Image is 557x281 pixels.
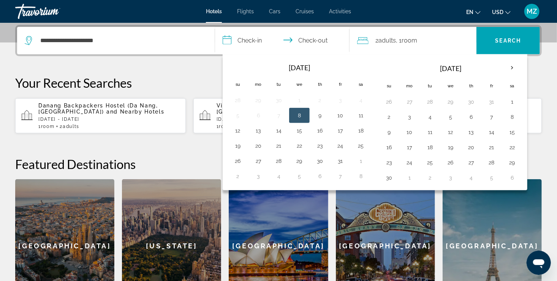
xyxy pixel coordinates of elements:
[465,96,477,107] button: Day 30
[492,6,511,17] button: Change currency
[252,110,264,121] button: Day 6
[445,157,457,168] button: Day 26
[228,59,371,184] table: Left calendar grid
[293,171,305,182] button: Day 5
[63,124,79,129] span: Adults
[106,109,165,115] span: and Nearby Hotels
[424,127,436,137] button: Day 11
[252,125,264,136] button: Day 13
[355,171,367,182] button: Day 8
[15,98,186,134] button: Danang Backpackers Hostel (Da Nang, [GEOGRAPHIC_DATA]) and Nearby Hotels[DATE] - [DATE]1Room2Adults
[314,156,326,166] button: Day 30
[273,125,285,136] button: Day 14
[404,96,416,107] button: Day 27
[293,156,305,166] button: Day 29
[383,157,395,168] button: Day 23
[252,140,264,151] button: Day 20
[329,8,351,14] a: Activities
[293,140,305,151] button: Day 22
[495,38,521,44] span: Search
[193,98,364,134] button: Vietnam Inn Saigon ([GEOGRAPHIC_DATA], [GEOGRAPHIC_DATA]) and Nearby Hotels[DATE] - [DATE]1Room2A...
[232,125,244,136] button: Day 12
[522,3,542,19] button: User Menu
[375,35,396,46] span: 2
[424,142,436,153] button: Day 18
[404,112,416,122] button: Day 3
[314,110,326,121] button: Day 9
[502,59,522,77] button: Next month
[424,157,436,168] button: Day 25
[252,156,264,166] button: Day 27
[232,95,244,106] button: Day 28
[296,8,314,14] a: Cruises
[38,117,180,122] p: [DATE] - [DATE]
[465,172,477,183] button: Day 4
[476,27,540,54] button: Search
[355,156,367,166] button: Day 1
[383,96,395,107] button: Day 26
[506,127,518,137] button: Day 15
[40,35,203,46] input: Search hotel destination
[293,110,305,121] button: Day 8
[252,95,264,106] button: Day 29
[506,142,518,153] button: Day 22
[273,140,285,151] button: Day 21
[486,96,498,107] button: Day 31
[399,59,502,77] th: [DATE]
[215,27,350,54] button: Select check in and out date
[506,172,518,183] button: Day 6
[383,172,395,183] button: Day 30
[466,9,473,15] span: en
[465,127,477,137] button: Day 13
[355,95,367,106] button: Day 4
[465,112,477,122] button: Day 6
[383,142,395,153] button: Day 16
[232,171,244,182] button: Day 2
[466,6,481,17] button: Change language
[293,95,305,106] button: Day 1
[424,96,436,107] button: Day 28
[486,127,498,137] button: Day 14
[445,96,457,107] button: Day 29
[355,140,367,151] button: Day 25
[355,125,367,136] button: Day 18
[273,110,285,121] button: Day 7
[60,124,79,129] span: 2
[15,156,542,172] h2: Featured Destinations
[486,172,498,183] button: Day 5
[465,157,477,168] button: Day 27
[445,172,457,183] button: Day 3
[314,140,326,151] button: Day 23
[445,142,457,153] button: Day 19
[445,112,457,122] button: Day 5
[465,142,477,153] button: Day 20
[492,9,503,15] span: USD
[206,8,222,14] span: Hotels
[334,110,347,121] button: Day 10
[273,95,285,106] button: Day 30
[506,96,518,107] button: Day 1
[424,172,436,183] button: Day 2
[396,35,417,46] span: , 1
[527,8,537,15] span: MZ
[273,156,285,166] button: Day 28
[269,8,280,14] span: Cars
[314,95,326,106] button: Day 2
[402,37,417,44] span: Room
[38,103,158,115] span: Danang Backpackers Hostel (Da Nang, [GEOGRAPHIC_DATA])
[334,125,347,136] button: Day 17
[486,142,498,153] button: Day 21
[379,59,522,185] table: Right calendar grid
[350,27,476,54] button: Travelers: 2 adults, 0 children
[232,110,244,121] button: Day 5
[252,171,264,182] button: Day 3
[334,140,347,151] button: Day 24
[41,124,55,129] span: Room
[527,251,551,275] iframe: Кнопка запуска окна обмена сообщениями
[378,37,396,44] span: Adults
[334,95,347,106] button: Day 3
[15,75,542,90] p: Your Recent Searches
[404,172,416,183] button: Day 1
